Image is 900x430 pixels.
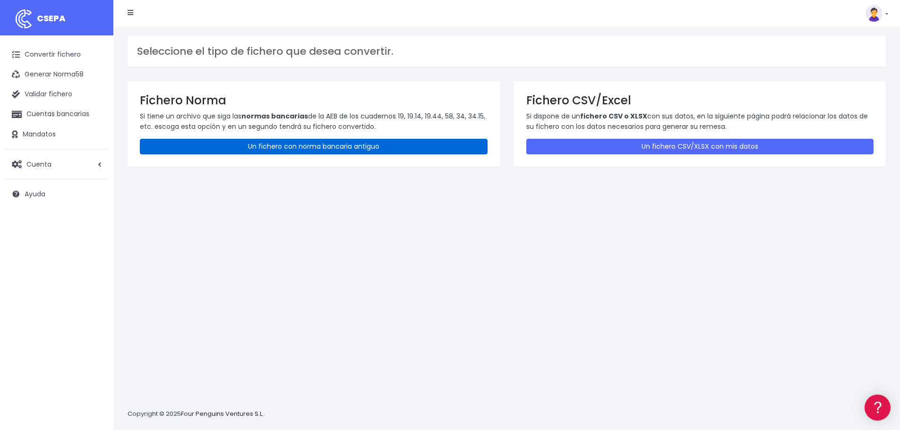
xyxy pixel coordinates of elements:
div: Programadores [9,227,180,236]
button: Contáctanos [9,253,180,269]
h3: Fichero Norma [140,93,488,107]
a: Cuenta [5,154,109,174]
strong: fichero CSV o XLSX [580,111,647,121]
span: Cuenta [26,159,51,169]
p: Si dispone de un con sus datos, en la siguiente página podrá relacionar los datos de su fichero c... [526,111,874,132]
a: Un fichero con norma bancaria antiguo [140,139,488,154]
img: profile [866,5,883,22]
span: Ayuda [25,189,45,199]
a: Un fichero CSV/XLSX con mis datos [526,139,874,154]
a: POWERED BY ENCHANT [130,272,182,281]
a: Mandatos [5,125,109,144]
a: Convertir fichero [5,45,109,65]
p: Si tiene un archivo que siga las de la AEB de los cuadernos 19, 19.14, 19.44, 58, 34, 34.15, etc.... [140,111,488,132]
a: Cuentas bancarias [5,104,109,124]
strong: normas bancarias [241,111,308,121]
a: Validar fichero [5,84,109,104]
div: Facturación [9,187,180,196]
a: Videotutoriales [9,149,180,163]
div: Convertir ficheros [9,104,180,113]
a: Formatos [9,119,180,134]
a: General [9,202,180,217]
a: Ayuda [5,184,109,204]
span: CSEPA [37,12,66,24]
img: logo [12,7,35,31]
h3: Seleccione el tipo de fichero que desea convertir. [137,45,876,58]
a: Perfiles de empresas [9,163,180,178]
a: Four Penguins Ventures S.L. [181,409,264,418]
p: Copyright © 2025 . [128,409,265,419]
a: Información general [9,80,180,95]
div: Información general [9,66,180,75]
a: Generar Norma58 [5,65,109,84]
a: Problemas habituales [9,134,180,149]
h3: Fichero CSV/Excel [526,93,874,107]
a: API [9,241,180,256]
